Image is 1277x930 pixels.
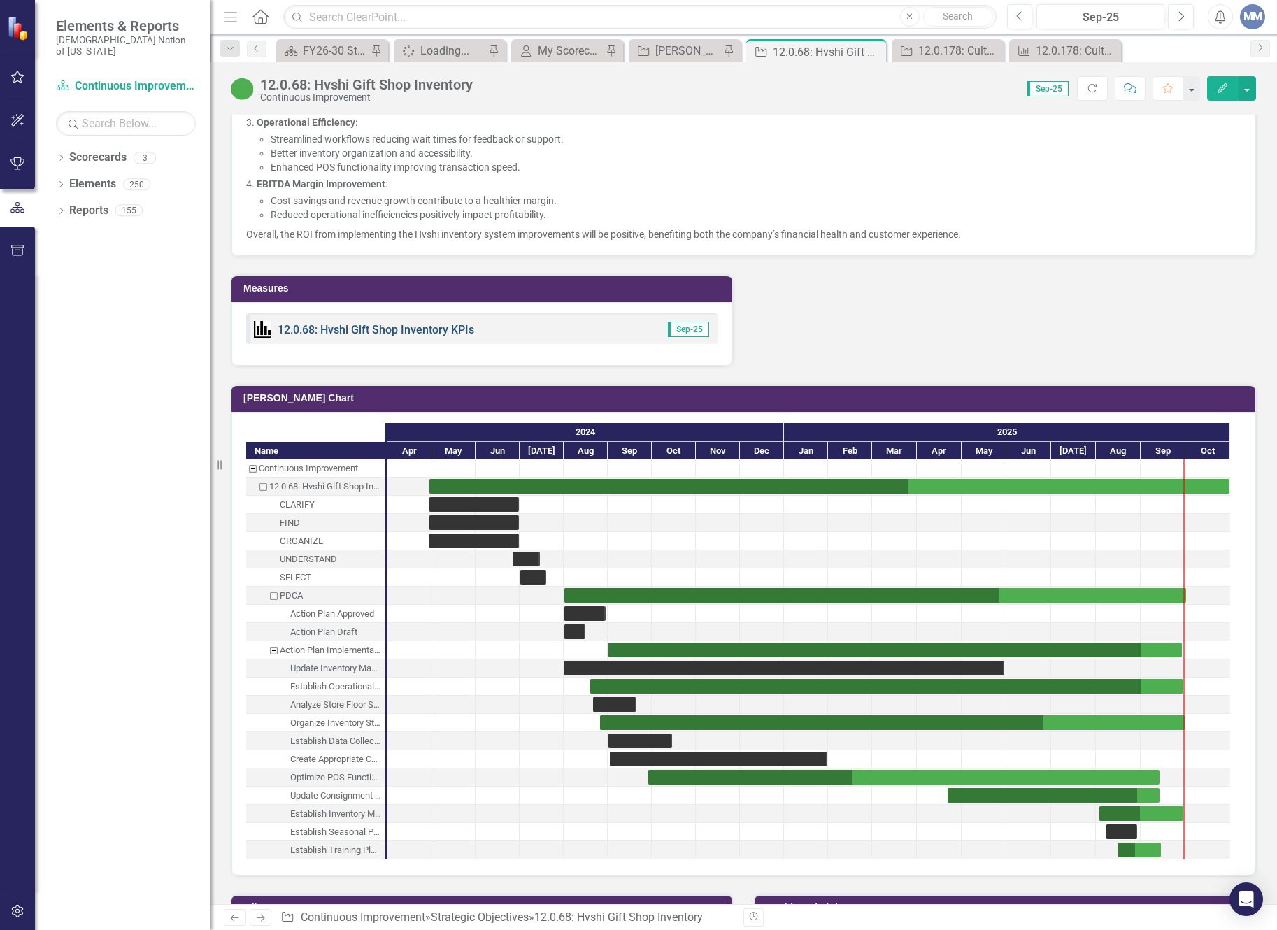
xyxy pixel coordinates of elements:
[246,605,385,623] div: Task: Start date: 2024-08-01 End date: 2024-08-30
[246,605,385,623] div: Action Plan Approved
[1118,843,1161,857] div: Task: Start date: 2025-08-16 End date: 2025-09-14
[257,115,1241,174] li: :
[56,17,196,34] span: Elements & Reports
[280,532,323,550] div: ORGANIZE
[648,770,1160,785] div: Task: Start date: 2024-09-28 End date: 2025-09-13
[246,841,385,859] div: Task: Start date: 2025-08-16 End date: 2025-09-14
[283,5,996,29] input: Search ClearPoint...
[632,42,720,59] a: [PERSON_NAME] SO's
[243,903,725,913] h3: Milestones
[1240,4,1265,29] button: MM
[290,659,381,678] div: Update Inventory Management Policy
[784,442,828,460] div: Jan
[923,7,993,27] button: Search
[290,678,381,696] div: Establish Operational Goals for Hvshi
[246,532,385,550] div: ORGANIZE
[429,497,519,512] div: Task: Start date: 2024-04-29 End date: 2024-06-30
[246,768,385,787] div: Task: Start date: 2024-09-28 End date: 2025-09-13
[290,823,381,841] div: Establish Seasonal Product Calendar
[387,423,784,441] div: 2024
[1096,442,1141,460] div: Aug
[246,496,385,514] div: Task: Start date: 2024-04-29 End date: 2024-06-30
[246,787,385,805] div: Update Consignment Policy and Agreement Form
[429,479,1229,494] div: Task: Start date: 2024-04-29 End date: 2025-10-31
[431,442,476,460] div: May
[397,42,485,59] a: Loading...
[1041,9,1160,26] div: Sep-25
[246,823,385,841] div: Task: Start date: 2025-08-08 End date: 2025-08-29
[872,442,917,460] div: Mar
[246,459,385,478] div: Task: Continuous Improvement Start date: 2024-04-29 End date: 2024-04-30
[740,442,784,460] div: Dec
[69,203,108,219] a: Reports
[246,805,385,823] div: Task: Start date: 2025-08-03 End date: 2025-09-29
[246,768,385,787] div: Optimize POS Functionality
[259,459,358,478] div: Continuous Improvement
[246,442,385,459] div: Name
[260,77,473,92] div: 12.0.68: Hvshi Gift Shop Inventory
[538,42,602,59] div: My Scorecard
[271,132,1241,146] li: Streamlined workflows reducing wait times for feedback or support.
[1013,42,1118,59] a: 12.0.178: Cultural Center Group Event Planning & Billing KPIs
[271,194,1241,208] li: Cost savings and revenue growth contribute to a healthier margin.
[254,321,271,338] img: Performance Management
[962,442,1006,460] div: May
[278,323,474,336] a: 12.0.68: Hvshi Gift Shop Inventory KPIs
[257,178,385,189] strong: EBITDA Margin Improvement
[476,442,520,460] div: Jun
[246,568,385,587] div: Task: Start date: 2024-07-01 End date: 2024-07-19
[917,442,962,460] div: Apr
[948,788,1160,803] div: Task: Start date: 2025-04-21 End date: 2025-09-13
[246,514,385,532] div: Task: Start date: 2024-04-29 End date: 2024-06-30
[246,568,385,587] div: SELECT
[290,750,381,768] div: Create Appropriate COS and COS Inventory ADJ Accounts
[895,42,1000,59] a: 12.0.178: Cultural Center Group Event Planning and Billing
[1006,442,1051,460] div: Jun
[231,78,253,100] img: CI Action Plan Approved/In Progress
[246,787,385,805] div: Task: Start date: 2025-04-21 End date: 2025-09-13
[515,42,602,59] a: My Scorecard
[246,841,385,859] div: Establish Training Plan for Associates
[243,283,725,294] h3: Measures
[246,459,385,478] div: Continuous Improvement
[246,696,385,714] div: Analyze Store Floor Space Usage and Visual Merchandising
[943,10,973,22] span: Search
[429,515,519,530] div: Task: Start date: 2024-04-29 End date: 2024-06-30
[431,910,529,924] a: Strategic Objectives
[608,442,652,460] div: Sep
[246,641,385,659] div: Action Plan Implementation
[115,205,143,217] div: 155
[828,442,872,460] div: Feb
[246,514,385,532] div: FIND
[257,117,355,128] strong: Operational Efficiency
[1099,806,1183,821] div: Task: Start date: 2025-08-03 End date: 2025-09-29
[290,696,381,714] div: Analyze Store Floor Space Usage and Visual Merchandising
[564,606,606,621] div: Task: Start date: 2024-08-01 End date: 2024-08-30
[773,43,883,61] div: 12.0.68: Hvshi Gift Shop Inventory
[246,805,385,823] div: Establish Inventory Management Processes
[260,92,473,103] div: Continuous Improvement
[1027,81,1069,96] span: Sep-25
[246,696,385,714] div: Task: Start date: 2024-08-21 End date: 2024-09-20
[784,423,1230,441] div: 2025
[246,224,1241,241] p: Overall, the ROI from implementing the Hvshi inventory system improvements will be positive, bene...
[246,623,385,641] div: Task: Start date: 2024-08-01 End date: 2024-08-16
[593,697,636,712] div: Task: Start date: 2024-08-21 End date: 2024-09-20
[608,643,1182,657] div: Task: Start date: 2024-09-01 End date: 2025-09-28
[246,750,385,768] div: Task: Start date: 2024-09-02 End date: 2025-01-31
[610,752,827,766] div: Task: Start date: 2024-09-02 End date: 2025-01-31
[290,605,374,623] div: Action Plan Approved
[290,841,381,859] div: Establish Training Plan for Associates
[246,478,385,496] div: Task: Start date: 2024-04-29 End date: 2025-10-31
[1036,42,1118,59] div: 12.0.178: Cultural Center Group Event Planning & Billing KPIs
[246,659,385,678] div: Task: Start date: 2024-08-01 End date: 2025-05-30
[387,442,431,460] div: Apr
[246,532,385,550] div: Task: Start date: 2024-04-29 End date: 2024-06-30
[271,146,1241,160] li: Better inventory organization and accessibility.
[696,442,740,460] div: Nov
[280,910,733,926] div: » »
[246,714,385,732] div: Task: Start date: 2024-08-26 End date: 2025-09-30
[652,442,696,460] div: Oct
[280,641,381,659] div: Action Plan Implementation
[69,150,127,166] a: Scorecards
